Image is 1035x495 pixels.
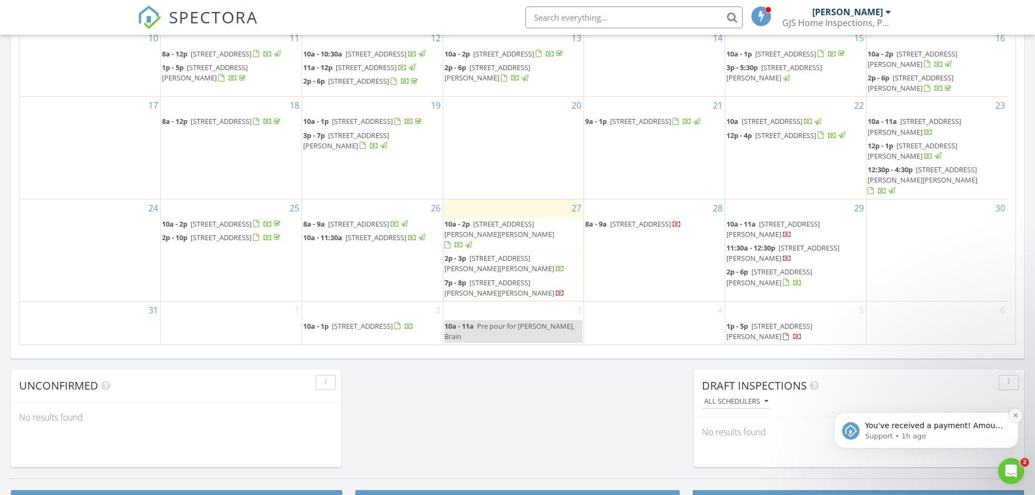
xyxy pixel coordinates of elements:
[287,29,302,47] a: Go to August 11, 2025
[868,141,957,161] span: [STREET_ADDRESS][PERSON_NAME]
[852,97,866,114] a: Go to August 22, 2025
[162,61,300,85] a: 1p - 5p [STREET_ADDRESS][PERSON_NAME]
[287,97,302,114] a: Go to August 18, 2025
[868,164,1006,198] a: 12:30p - 4:30p [STREET_ADDRESS][PERSON_NAME][PERSON_NAME]
[444,49,565,59] a: 10a - 2p [STREET_ADDRESS]
[162,116,187,126] span: 8a - 12p
[726,116,738,126] span: 10a
[726,320,865,343] a: 1p - 5p [STREET_ADDRESS][PERSON_NAME]
[694,417,1024,447] div: No results found
[303,115,442,128] a: 10a - 1p [STREET_ADDRESS]
[303,75,442,88] a: 2p - 6p [STREET_ADDRESS]
[818,344,1035,466] iframe: Intercom notifications message
[444,62,466,72] span: 2p - 6p
[726,321,812,341] a: 1p - 5p [STREET_ADDRESS][PERSON_NAME]
[812,7,883,17] div: [PERSON_NAME]
[303,219,325,229] span: 8a - 9a
[742,116,802,126] span: [STREET_ADDRESS]
[434,302,443,319] a: Go to September 2, 2025
[444,321,574,341] span: Pre pour for [PERSON_NAME], Brain
[302,199,443,301] td: Go to August 26, 2025
[868,140,1006,163] a: 12p - 1p [STREET_ADDRESS][PERSON_NAME]
[726,130,752,140] span: 12p - 4p
[852,199,866,217] a: Go to August 29, 2025
[866,29,1007,97] td: Go to August 16, 2025
[161,199,302,301] td: Go to August 25, 2025
[162,219,187,229] span: 10a - 2p
[726,266,865,289] a: 2p - 6p [STREET_ADDRESS][PERSON_NAME]
[162,62,248,83] span: [STREET_ADDRESS][PERSON_NAME]
[725,29,867,97] td: Go to August 15, 2025
[726,267,812,287] a: 2p - 6p [STREET_ADDRESS][PERSON_NAME]
[191,116,252,126] span: [STREET_ADDRESS]
[726,218,865,241] a: 10a - 11a [STREET_ADDRESS][PERSON_NAME]
[444,61,583,85] a: 2p - 6p [STREET_ADDRESS][PERSON_NAME]
[303,61,442,74] a: 11a - 12p [STREET_ADDRESS]
[146,199,160,217] a: Go to August 24, 2025
[146,97,160,114] a: Go to August 17, 2025
[162,62,184,72] span: 1p - 5p
[868,49,957,69] a: 10a - 2p [STREET_ADDRESS][PERSON_NAME]
[711,97,725,114] a: Go to August 21, 2025
[704,398,768,405] div: All schedulers
[755,49,816,59] span: [STREET_ADDRESS]
[726,243,775,253] span: 11:30a - 12:30p
[711,29,725,47] a: Go to August 14, 2025
[726,267,812,287] span: [STREET_ADDRESS][PERSON_NAME]
[303,49,427,59] a: 10a - 10:30a [STREET_ADDRESS]
[292,302,302,319] a: Go to September 1, 2025
[146,302,160,319] a: Go to August 31, 2025
[868,49,957,69] span: [STREET_ADDRESS][PERSON_NAME]
[444,219,554,249] a: 10a - 2p [STREET_ADDRESS][PERSON_NAME][PERSON_NAME]
[868,73,889,83] span: 2p - 6p
[868,141,893,151] span: 12p - 1p
[702,394,770,409] button: All schedulers
[162,62,248,83] a: 1p - 5p [STREET_ADDRESS][PERSON_NAME]
[726,219,820,239] span: [STREET_ADDRESS][PERSON_NAME]
[137,5,161,29] img: The Best Home Inspection Software - Spectora
[726,129,865,142] a: 12p - 4p [STREET_ADDRESS]
[20,29,161,97] td: Go to August 10, 2025
[162,233,187,242] span: 2p - 10p
[444,219,554,239] span: [STREET_ADDRESS][PERSON_NAME][PERSON_NAME]
[726,116,823,126] a: 10a [STREET_ADDRESS]
[137,15,258,37] a: SPECTORA
[726,243,839,263] span: [STREET_ADDRESS][PERSON_NAME]
[444,253,554,273] span: [STREET_ADDRESS][PERSON_NAME][PERSON_NAME]
[868,73,954,93] a: 2p - 6p [STREET_ADDRESS][PERSON_NAME]
[726,49,847,59] a: 10a - 1p [STREET_ADDRESS]
[303,218,442,231] a: 8a - 9a [STREET_ADDRESS]
[726,115,865,128] a: 10a [STREET_ADDRESS]
[444,278,554,298] span: [STREET_ADDRESS][PERSON_NAME][PERSON_NAME]
[303,129,442,153] a: 3p - 7p [STREET_ADDRESS][PERSON_NAME]
[20,301,161,344] td: Go to August 31, 2025
[303,76,420,86] a: 2p - 6p [STREET_ADDRESS]
[443,29,584,97] td: Go to August 13, 2025
[726,219,756,229] span: 10a - 11a
[585,219,607,229] span: 8a - 9a
[444,253,466,263] span: 2p - 3p
[725,97,867,199] td: Go to August 22, 2025
[702,378,807,393] span: Draft Inspections
[443,97,584,199] td: Go to August 20, 2025
[328,219,389,229] span: [STREET_ADDRESS]
[303,219,410,229] a: 8a - 9a [STREET_ADDRESS]
[162,218,300,231] a: 10a - 2p [STREET_ADDRESS]
[444,48,583,61] a: 10a - 2p [STREET_ADDRESS]
[569,29,584,47] a: Go to August 13, 2025
[866,301,1007,344] td: Go to September 6, 2025
[303,49,342,59] span: 10a - 10:30a
[161,301,302,344] td: Go to September 1, 2025
[725,301,867,344] td: Go to September 5, 2025
[726,62,822,83] span: [STREET_ADDRESS][PERSON_NAME]
[868,72,1006,95] a: 2p - 6p [STREET_ADDRESS][PERSON_NAME]
[191,49,252,59] span: [STREET_ADDRESS]
[610,116,671,126] span: [STREET_ADDRESS]
[866,97,1007,199] td: Go to August 23, 2025
[444,219,470,229] span: 10a - 2p
[332,321,393,331] span: [STREET_ADDRESS]
[1020,458,1029,467] span: 2
[303,233,427,242] a: 10a - 11:30a [STREET_ADDRESS]
[346,49,406,59] span: [STREET_ADDRESS]
[444,252,583,275] a: 2p - 3p [STREET_ADDRESS][PERSON_NAME][PERSON_NAME]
